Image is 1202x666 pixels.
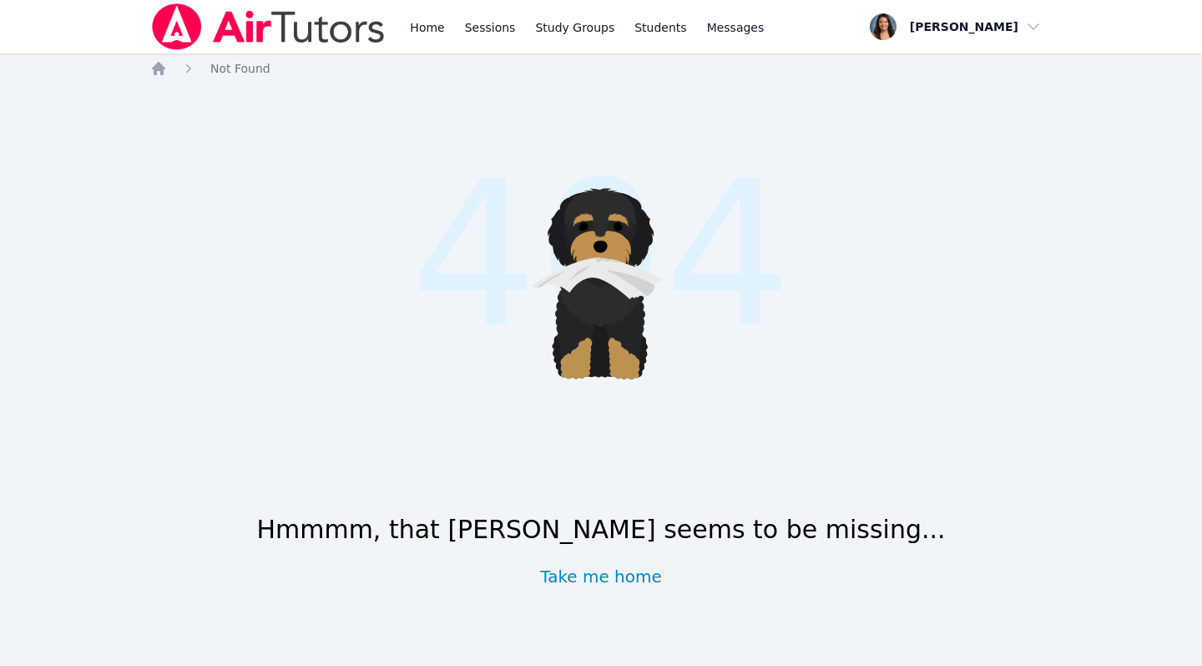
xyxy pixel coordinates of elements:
[411,105,791,405] span: 404
[707,19,765,36] span: Messages
[210,60,270,77] a: Not Found
[150,3,386,50] img: Air Tutors
[210,62,270,75] span: Not Found
[256,515,945,545] h1: Hmmmm, that [PERSON_NAME] seems to be missing...
[540,565,662,588] a: Take me home
[150,60,1052,77] nav: Breadcrumb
